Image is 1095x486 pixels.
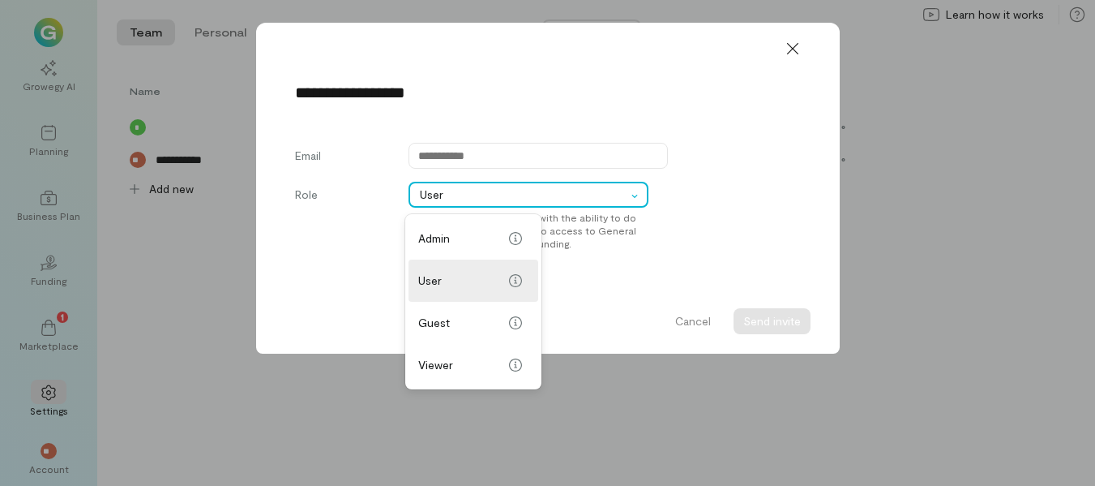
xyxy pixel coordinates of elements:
span: Viewer [418,357,503,373]
div: A user is the default role, with the ability to do most actions. They have no access to General A... [408,208,648,250]
span: User [420,187,627,203]
button: Send invite [734,308,811,334]
span: User [418,273,503,289]
label: Email [295,148,392,169]
button: Cancel [665,308,721,334]
span: Admin [418,230,503,247]
label: Role [295,187,392,250]
span: Guest [418,315,503,331]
